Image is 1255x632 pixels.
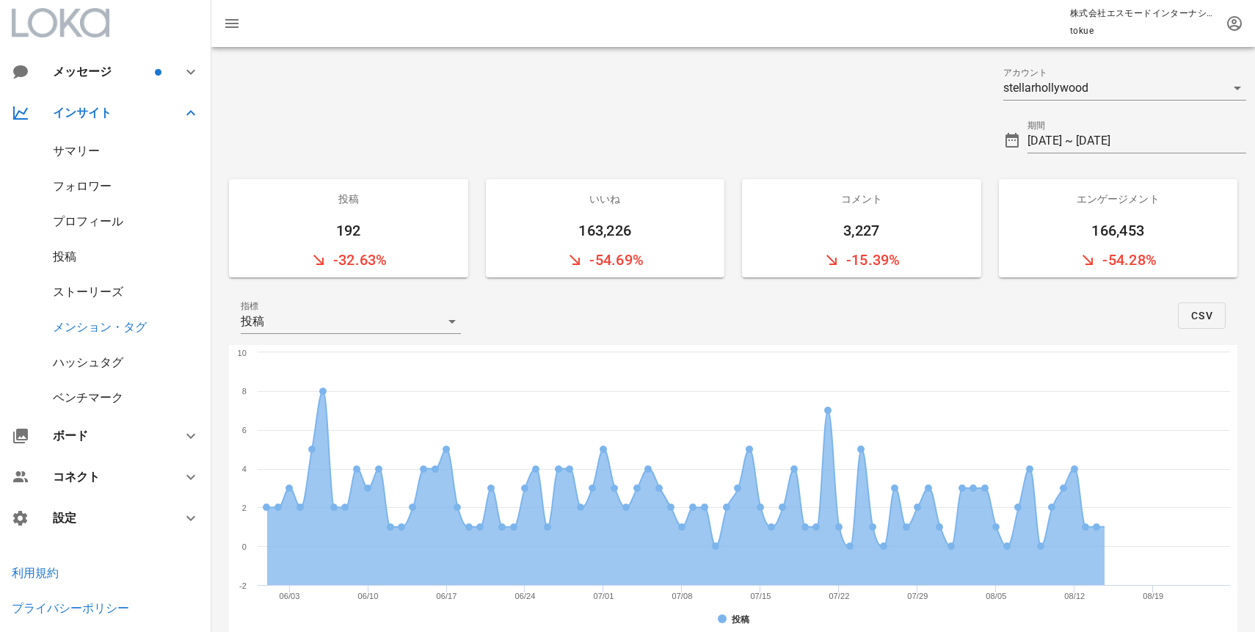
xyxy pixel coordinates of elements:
[242,542,247,551] text: 0
[1064,592,1085,600] text: 08/12
[907,592,928,600] text: 07/29
[242,387,247,396] text: 8
[12,566,59,580] a: 利用規約
[742,219,981,242] div: 3,227
[999,242,1238,277] div: -54.28%
[155,69,161,76] span: バッジ
[241,310,461,333] div: 指標投稿
[12,601,129,615] a: プライバシーポリシー
[986,592,1006,600] text: 08/05
[53,179,112,193] a: フォロワー
[53,106,164,120] div: インサイト
[229,242,468,277] div: -32.63%
[1003,76,1247,100] div: アカウントstellarhollywood
[280,592,300,600] text: 06/03
[672,592,692,600] text: 07/08
[593,592,614,600] text: 07/01
[53,429,164,443] div: ボード
[229,219,468,242] div: 192
[514,592,535,600] text: 06/24
[53,144,100,158] a: サマリー
[239,581,247,590] text: -2
[358,592,379,600] text: 06/10
[1070,23,1217,38] p: tokue
[241,315,264,328] div: 投稿
[742,179,981,219] div: コメント
[1178,302,1226,329] button: CSV
[53,65,152,79] div: メッセージ
[53,214,123,228] a: プロフィール
[486,179,725,219] div: いいね
[750,592,771,600] text: 07/15
[742,242,981,277] div: -15.39%
[731,614,750,625] tspan: 投稿
[829,592,849,600] text: 07/22
[486,242,725,277] div: -54.69%
[1003,81,1088,95] div: stellarhollywood
[229,179,468,219] div: 投稿
[53,320,147,334] a: メンション・タグ
[436,592,456,600] text: 06/17
[1190,310,1213,322] span: CSV
[999,219,1238,242] div: 166,453
[53,355,123,369] a: ハッシュタグ
[53,470,164,484] div: コネクト
[242,465,247,473] text: 4
[999,179,1238,219] div: エンゲージメント
[242,504,247,512] text: 2
[238,349,247,357] text: 10
[53,250,76,264] a: 投稿
[486,219,725,242] div: 163,226
[53,285,123,299] a: ストーリーズ
[53,511,164,525] div: 設定
[53,391,123,404] a: ベンチマーク
[1070,6,1217,21] p: 株式会社エスモードインターナショナル
[1143,592,1163,600] text: 08/19
[242,426,247,435] text: 6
